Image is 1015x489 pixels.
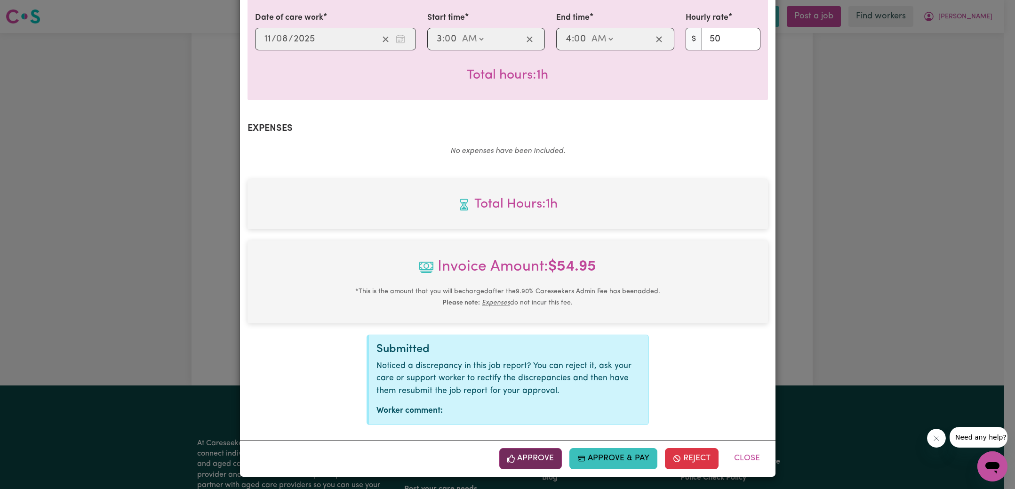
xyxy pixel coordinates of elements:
span: 0 [445,34,450,44]
button: Clear date [378,32,393,46]
b: Please note: [442,299,480,306]
input: -- [445,32,457,46]
button: Approve [499,448,562,469]
strong: Worker comment: [376,407,443,415]
label: End time [556,12,590,24]
b: $ 54.95 [548,259,596,274]
label: Date of care work [255,12,323,24]
input: -- [264,32,272,46]
input: -- [436,32,442,46]
em: No expenses have been included. [450,147,565,155]
span: Invoice Amount: [255,256,760,286]
label: Hourly rate [686,12,728,24]
iframe: Close message [927,429,946,448]
input: ---- [293,32,315,46]
iframe: Button to launch messaging window [977,451,1007,481]
iframe: Message from company [950,427,1007,448]
input: -- [575,32,587,46]
p: Noticed a discrepancy in this job report? You can reject it, ask your care or support worker to r... [376,360,641,397]
input: -- [277,32,288,46]
span: Submitted [376,344,430,355]
span: : [572,34,574,44]
small: This is the amount that you will be charged after the 9.90 % Careseekers Admin Fee has been added... [355,288,660,306]
button: Reject [665,448,719,469]
button: Close [726,448,768,469]
label: Start time [427,12,465,24]
h2: Expenses [248,123,768,134]
button: Enter the date of care work [393,32,408,46]
span: Total hours worked: 1 hour [467,69,548,82]
u: Expenses [482,299,510,306]
span: : [442,34,445,44]
input: -- [565,32,572,46]
span: $ [686,28,702,50]
span: 0 [574,34,580,44]
span: 0 [276,34,282,44]
span: Total hours worked: 1 hour [255,194,760,214]
span: / [288,34,293,44]
button: Approve & Pay [569,448,657,469]
span: / [272,34,276,44]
